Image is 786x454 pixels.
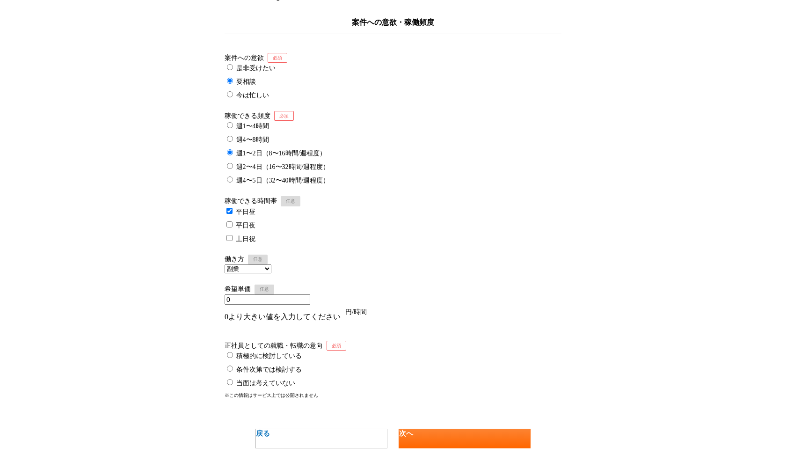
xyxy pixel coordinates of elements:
input: 週4〜8時間 [227,136,233,142]
input: 週4〜5日（32〜40時間/週程度） [227,176,233,183]
label: 条件次第では検討する [225,364,302,374]
input: 週1〜4時間 [227,122,233,128]
label: 今は忙しい [225,90,269,100]
p: ※この情報はサービス上では公開されません [225,392,561,399]
a: 戻る [255,429,387,448]
label: 正社員としての就職・転職の意向 [225,341,561,351]
input: 今は忙しい [227,91,233,97]
label: 当面は考えていない [225,378,295,388]
input: 平日夜 [226,221,233,227]
label: 土日祝 [225,234,255,243]
label: 週1〜4時間 [225,121,269,131]
label: 週1〜2日（8〜16時間/週程度） [225,148,326,158]
p: 案件への意欲・稼働頻度 [352,18,434,28]
input: 平日昼 [226,208,233,214]
span: 円/時間 [345,308,367,315]
label: 案件への意欲 [225,53,561,63]
label: 是非受けたい [225,63,276,73]
input: 是非受けたい [227,64,233,70]
label: 積極的に検討している [225,351,302,360]
label: 働き方 [225,255,561,264]
label: 稼働できる頻度 [225,111,561,121]
label: 週4〜8時間 [225,134,269,144]
label: 要相談 [225,76,256,86]
input: 条件次第では検討する [227,366,233,372]
input: 週1〜2日（8〜16時間/週程度） [227,149,233,155]
label: 週4〜5日（32〜40時間/週程度） [225,175,329,185]
input: 当面は考えていない [227,379,233,385]
input: 積極的に検討している [227,352,233,358]
label: 希望単価 [225,285,561,294]
label: 週2〜4日（16〜32時間/週程度） [225,161,329,171]
label: 稼働できる時間帯 [225,196,561,206]
input: 要相談 [227,78,233,84]
label: 平日昼 [225,206,255,216]
p: 0より大きい値を入力してください [225,312,341,322]
input: 土日祝 [226,235,233,241]
a: 次へ [399,429,531,448]
input: 週2〜4日（16〜32時間/週程度） [227,163,233,169]
label: 平日夜 [225,220,255,230]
